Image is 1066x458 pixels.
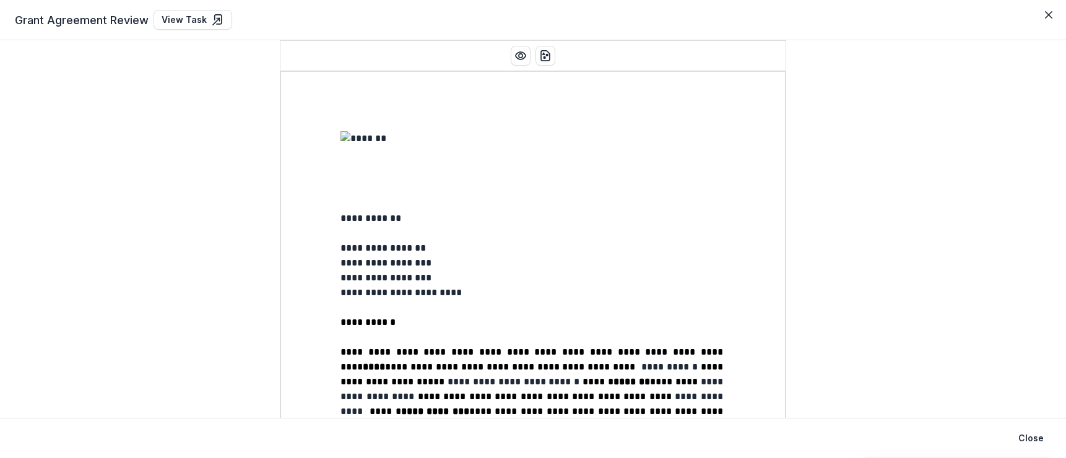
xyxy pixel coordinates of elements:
[154,10,232,30] a: View Task
[535,46,555,66] button: download-word
[1011,428,1051,448] button: Close
[511,46,531,66] button: Preview preview-doc.pdf
[15,12,149,28] span: Grant Agreement Review
[1039,5,1059,25] button: Close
